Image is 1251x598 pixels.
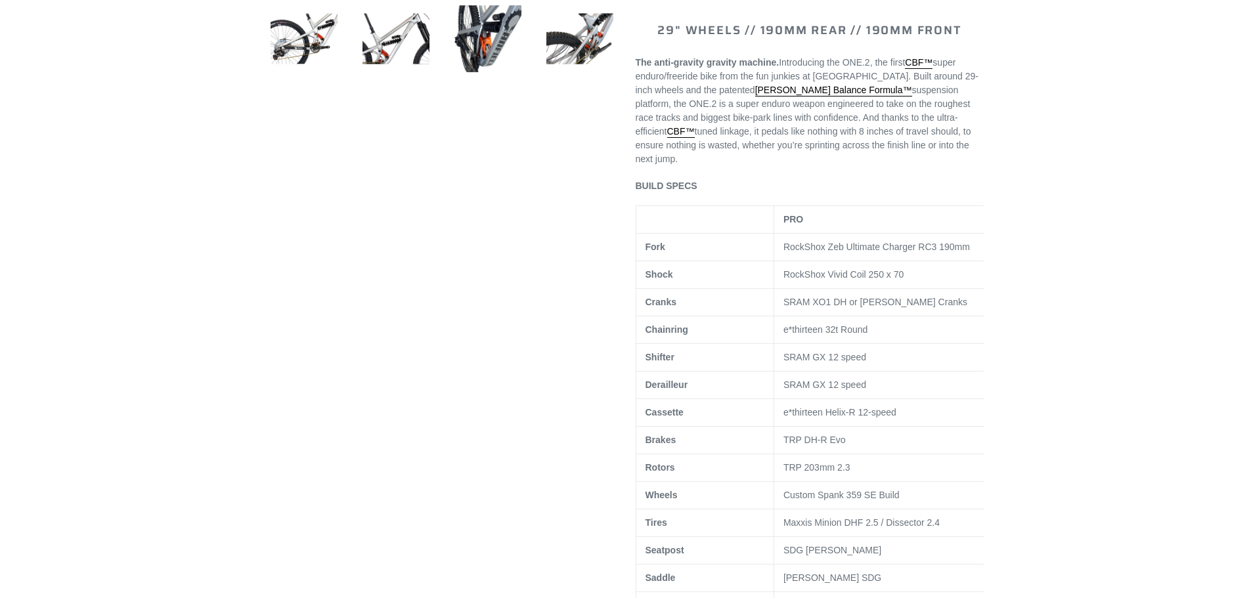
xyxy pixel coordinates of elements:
b: Cranks [646,297,676,307]
span: SRAM GX 12 speed [783,379,866,390]
td: TRP DH-R Evo [774,427,996,454]
span: tuned linkage, it pedals like nothing with 8 inches of travel should, to ensure nothing is wasted... [636,126,971,164]
b: Rotors [646,462,675,473]
span: TRP 203mm 2.3 [783,462,850,473]
span: super enduro/freeride bike from the fun junkies at [GEOGRAPHIC_DATA]. Built around 29-inch wheels... [636,57,978,95]
span: Maxxis Minion DHF 2.5 / Dissector 2.4 [783,517,940,528]
span: BUILD SPECS [636,181,697,191]
span: 29" WHEELS // 190MM REAR // 190MM FRONT [657,21,961,39]
b: Shifter [646,352,674,362]
b: Cassette [646,407,684,417]
img: Load image into Gallery viewer, ONE.2 Super Enduro - Complete Bike [268,3,340,75]
span: SRAM XO1 DH or [PERSON_NAME] Cranks [783,297,967,307]
span: e*thirteen 32t Round [783,324,867,335]
td: Custom Spank 359 SE Build [774,482,996,509]
b: Seatpost [646,545,684,555]
b: Shock [646,269,673,280]
span: Introducing the ONE.2, the first [779,57,905,68]
strong: PRO [783,214,803,224]
img: Load image into Gallery viewer, ONE.2 Super Enduro - Complete Bike [544,3,616,75]
a: [PERSON_NAME] Balance Formula™ [755,85,912,96]
td: SRAM GX 12 speed [774,344,996,372]
strong: The anti-gravity gravity machine. [636,57,779,68]
img: Load image into Gallery viewer, ONE.2 Super Enduro - Complete Bike [452,3,524,75]
img: Load image into Gallery viewer, ONE.2 Super Enduro - Complete Bike [360,3,432,75]
b: Wheels [646,490,678,500]
p: RockShox Vivid Coil 250 x 70 [783,268,987,282]
a: CBF™ [667,126,695,138]
td: RockShox Zeb Ultimate Charger RC3 190mm [774,234,996,261]
a: CBF™ [905,57,933,69]
b: Chainring [646,324,688,335]
b: Saddle [646,572,676,583]
span: e*thirteen Helix-R 12-speed [783,407,896,417]
span: [PERSON_NAME] SDG [783,572,881,583]
b: Tires [646,517,667,528]
b: Derailleur [646,379,688,390]
b: Brakes [646,435,676,445]
span: suspension platform, the ONE.2 is a super enduro weapon engineered to take on the roughest race t... [636,85,971,137]
span: SDG [PERSON_NAME] [783,545,881,555]
b: Fork [646,242,665,252]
